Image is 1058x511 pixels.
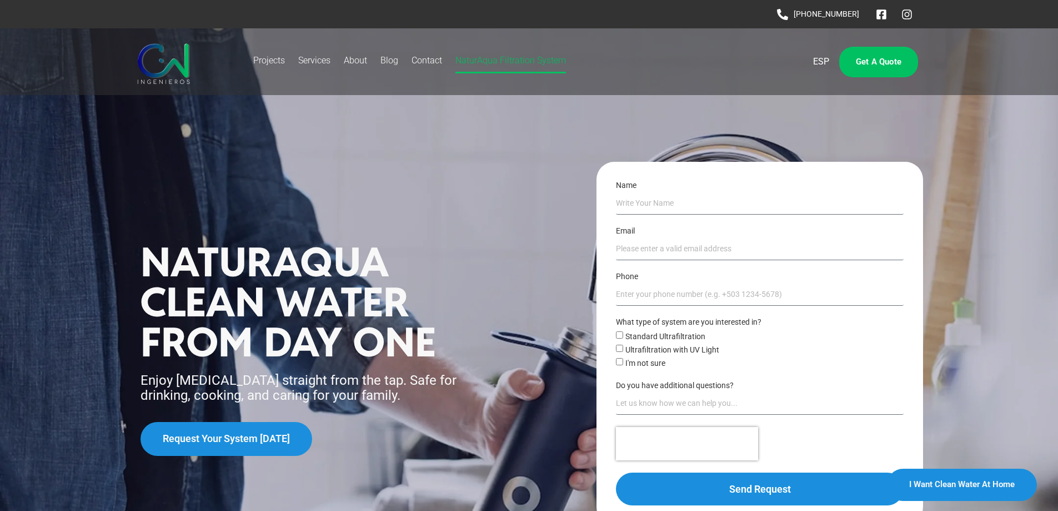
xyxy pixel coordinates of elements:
button: Send request [616,473,904,505]
label: Email [616,227,635,238]
h2: NaturAqua Clean water from day one [141,242,508,362]
a: About [344,48,367,73]
a: Projects [253,48,285,73]
a: NaturAqua Filtration System [455,48,566,73]
label: What type of system are you interested in? [616,318,761,329]
input: Please enter a valid email address [616,238,904,260]
a: Request your system [DATE] [141,422,312,456]
label: Phone [616,272,638,284]
label: Ultrafiltration with UV Light [625,345,719,354]
label: Standard Ultrafiltration [625,332,705,341]
span: Send request [729,484,791,494]
label: I'm not sure [625,359,665,368]
a: Get a Quote [839,47,918,77]
span: Get a Quote [856,58,901,66]
input: Write Your Name [616,192,904,215]
label: Name [616,181,636,192]
iframe: reCAPTCHA [616,427,758,460]
a: Contact [412,48,442,73]
nav: Menu [253,48,761,73]
a: [PHONE_NUMBER] [777,8,859,20]
a: Services [298,48,330,73]
span: Request your system [DATE] [163,434,290,444]
span: I want clean water at home [909,480,1015,489]
a: ESP [813,55,829,68]
a: I want clean water at home [887,469,1037,501]
label: Do you have additional questions? [616,381,734,393]
input: Enter your phone number (e.g. +503 1234-5678) [616,284,904,306]
input: Let us know how we can help you... [616,393,904,415]
span: [PHONE_NUMBER] [791,8,859,20]
p: Enjoy [MEDICAL_DATA] straight from the tap. Safe for drinking, cooking, and caring for your family. [141,373,508,403]
a: Blog [380,48,398,73]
